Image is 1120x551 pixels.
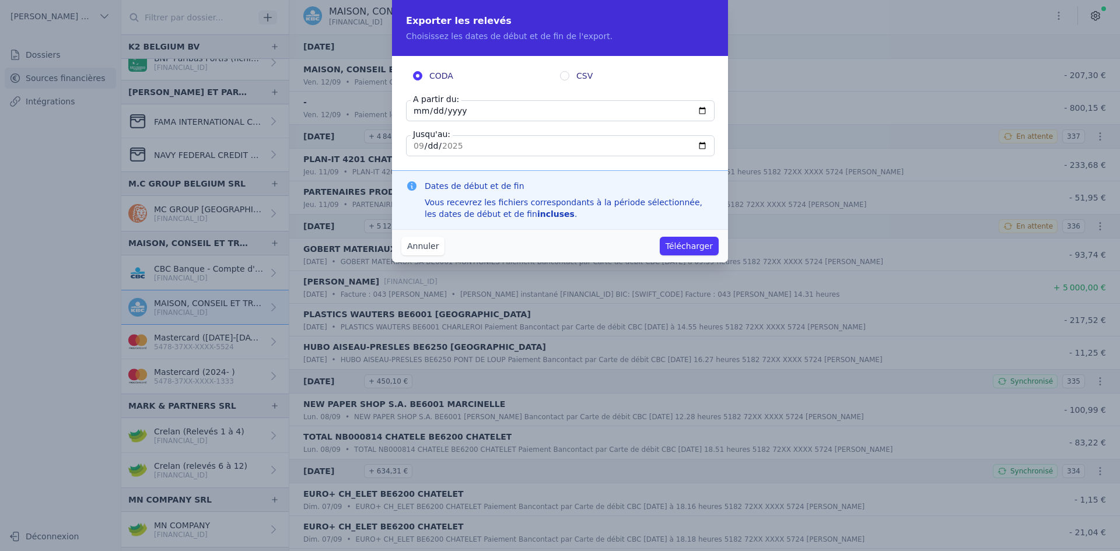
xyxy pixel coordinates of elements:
[406,14,714,28] h2: Exporter les relevés
[425,196,714,220] div: Vous recevrez les fichiers correspondants à la période sélectionnée, les dates de début et de fin .
[413,70,560,82] label: CODA
[425,180,714,192] h3: Dates de début et de fin
[411,128,453,140] label: Jusqu'au:
[560,71,569,80] input: CSV
[413,71,422,80] input: CODA
[560,70,707,82] label: CSV
[429,70,453,82] span: CODA
[537,209,575,219] strong: incluses
[576,70,593,82] span: CSV
[401,237,444,255] button: Annuler
[406,30,714,42] p: Choisissez les dates de début et de fin de l'export.
[660,237,719,255] button: Télécharger
[411,93,461,105] label: A partir du:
